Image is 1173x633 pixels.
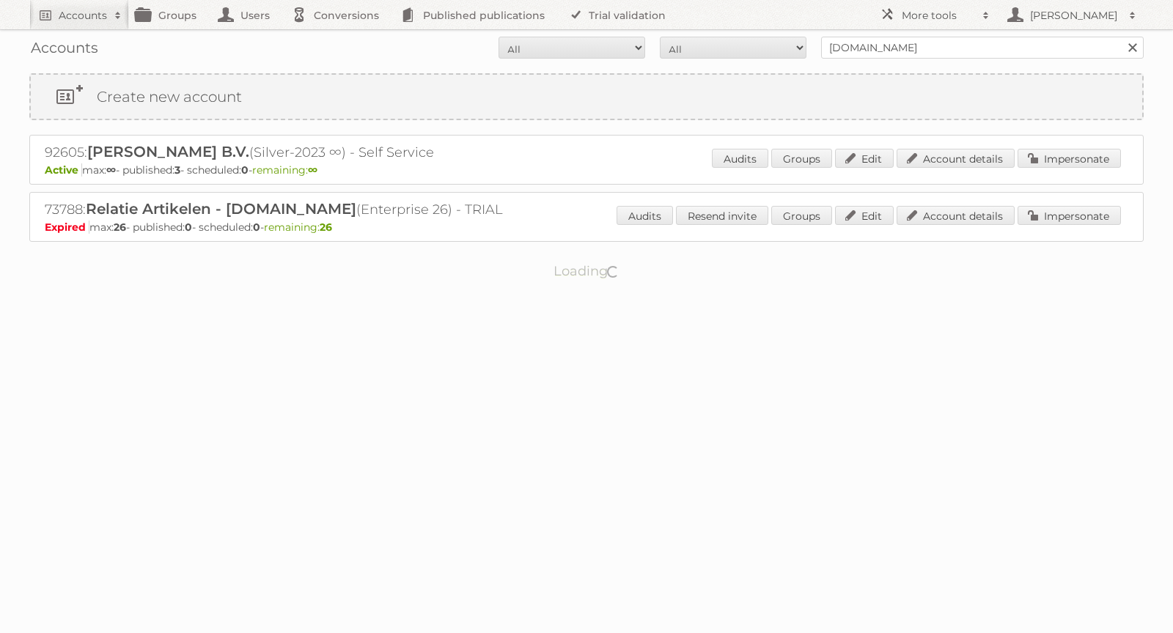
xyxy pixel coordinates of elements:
a: Account details [897,206,1015,225]
h2: 92605: (Silver-2023 ∞) - Self Service [45,143,558,162]
a: Impersonate [1018,206,1121,225]
strong: 26 [114,221,126,234]
span: Active [45,163,82,177]
p: max: - published: - scheduled: - [45,163,1128,177]
h2: [PERSON_NAME] [1026,8,1122,23]
span: remaining: [252,163,317,177]
strong: 26 [320,221,332,234]
h2: More tools [902,8,975,23]
a: Create new account [31,75,1142,119]
h2: Accounts [59,8,107,23]
strong: 0 [185,221,192,234]
strong: 0 [241,163,249,177]
a: Audits [712,149,768,168]
a: Groups [771,149,832,168]
span: Expired [45,221,89,234]
strong: 3 [174,163,180,177]
a: Account details [897,149,1015,168]
strong: ∞ [106,163,116,177]
span: remaining: [264,221,332,234]
a: Impersonate [1018,149,1121,168]
strong: 0 [253,221,260,234]
p: max: - published: - scheduled: - [45,221,1128,234]
span: [PERSON_NAME] B.V. [87,143,249,160]
h2: 73788: (Enterprise 26) - TRIAL [45,200,558,219]
a: Edit [835,149,894,168]
strong: ∞ [308,163,317,177]
a: Audits [617,206,673,225]
a: Groups [771,206,832,225]
a: Edit [835,206,894,225]
p: Loading [507,256,666,286]
span: Relatie Artikelen - [DOMAIN_NAME] [86,200,356,218]
a: Resend invite [676,206,768,225]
